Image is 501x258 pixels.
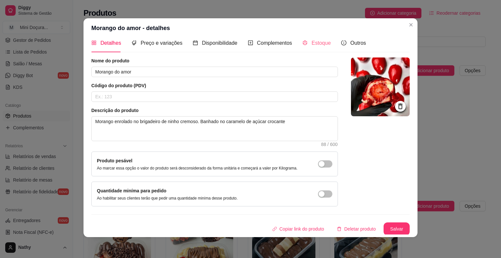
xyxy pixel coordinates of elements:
button: Close [406,20,416,30]
button: deleteDeletar produto [332,222,381,235]
textarea: Morango enrolado no brigadeiro de ninho cremoso. Banhado no caramelo de açúcar crocante [92,117,338,141]
span: Complementos [257,40,292,46]
span: Disponibilidade [202,40,237,46]
span: delete [337,227,342,231]
header: Morango do amor - detalhes [83,18,417,38]
span: code-sandbox [302,40,308,45]
span: Detalhes [100,40,121,46]
span: Estoque [311,40,331,46]
label: Quantidade miníma para pedido [97,188,166,193]
input: Ex.: 123 [91,91,338,102]
img: logo da loja [351,57,410,116]
span: Outros [350,40,366,46]
span: Preço e variações [141,40,182,46]
span: calendar [193,40,198,45]
p: Ao marcar essa opção o valor do produto será desconsiderado da forma unitária e começará a valer ... [97,166,297,171]
p: Ao habilitar seus clientes terão que pedir uma quantidade miníma desse produto. [97,196,238,201]
span: info-circle [341,40,346,45]
span: tags [131,40,137,45]
span: appstore [91,40,97,45]
button: Copiar link do produto [267,222,329,235]
span: plus-square [248,40,253,45]
input: Ex.: Hamburguer de costela [91,67,338,77]
article: Código do produto (PDV) [91,82,338,89]
article: Nome do produto [91,57,338,64]
article: Descrição do produto [91,107,338,114]
label: Produto pesável [97,158,132,163]
button: Salvar [384,222,410,235]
